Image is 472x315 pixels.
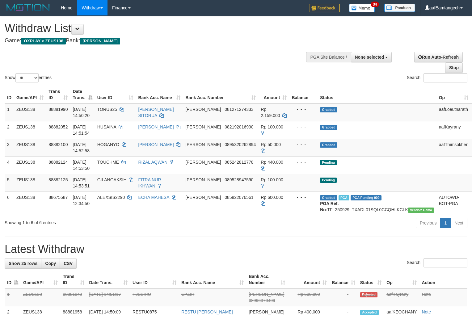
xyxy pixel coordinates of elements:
[306,52,351,62] div: PGA Site Balance /
[246,271,288,288] th: Bank Acc. Number: activate to sort column ascending
[351,52,392,62] button: None selected
[97,124,116,129] span: HUSAINA
[292,141,315,148] div: - - -
[424,258,467,267] input: Search:
[5,86,14,103] th: ID
[5,288,21,306] td: 1
[97,160,119,165] span: TOUCHME
[45,261,56,266] span: Copy
[5,38,309,44] h4: Game: Bank:
[261,160,283,165] span: Rp 440.000
[249,309,284,314] span: [PERSON_NAME]
[185,177,221,182] span: [PERSON_NAME]
[351,195,381,200] span: PGA Pending
[138,124,174,129] a: [PERSON_NAME]
[60,271,86,288] th: Trans ID: activate to sort column ascending
[422,309,431,314] a: Note
[422,292,431,297] a: Note
[320,125,337,130] span: Grabbed
[70,86,95,103] th: Date Trans.: activate to sort column descending
[320,195,337,200] span: Grabbed
[292,194,315,200] div: - - -
[138,107,174,118] a: [PERSON_NAME] SITORUA
[185,160,221,165] span: [PERSON_NAME]
[318,86,436,103] th: Status
[5,217,192,226] div: Showing 1 to 6 of 6 entries
[349,4,375,12] img: Button%20Memo.svg
[73,124,90,136] span: [DATE] 14:51:54
[320,160,337,165] span: Pending
[329,288,358,306] td: -
[130,271,179,288] th: User ID: activate to sort column ascending
[97,195,125,200] span: ALEXSIS2290
[41,258,60,269] a: Copy
[21,271,60,288] th: Game/API: activate to sort column ascending
[318,191,436,215] td: TF_250929_TXADL01SQL0CCQHLKCLK
[261,142,281,147] span: Rp 50.000
[309,4,340,12] img: Feedback.jpg
[258,86,289,103] th: Amount: activate to sort column ascending
[288,271,329,288] th: Amount: activate to sort column ascending
[73,177,90,188] span: [DATE] 14:53:51
[185,124,221,129] span: [PERSON_NAME]
[46,86,70,103] th: Trans ID: activate to sort column ascending
[185,107,221,112] span: [PERSON_NAME]
[445,62,463,73] a: Stop
[5,243,467,255] h1: Latest Withdraw
[73,195,90,206] span: [DATE] 12:34:50
[80,38,120,44] span: [PERSON_NAME]
[329,271,358,288] th: Balance: activate to sort column ascending
[73,160,90,171] span: [DATE] 14:53:50
[424,73,467,82] input: Search:
[261,177,283,182] span: Rp 100.000
[249,298,275,303] span: Copy 08996370409 to clipboard
[249,292,284,297] span: [PERSON_NAME]
[185,195,221,200] span: [PERSON_NAME]
[436,86,471,103] th: Op: activate to sort column ascending
[339,195,349,200] span: Marked by aafpengsreynich
[73,142,90,153] span: [DATE] 14:52:58
[292,106,315,112] div: - - -
[436,103,471,121] td: aafLoeutnarath
[320,107,337,112] span: Grabbed
[48,177,68,182] span: 88882125
[414,52,463,62] a: Run Auto-Refresh
[5,191,14,215] td: 6
[14,139,46,156] td: ZEUS138
[320,201,339,212] b: PGA Ref. No:
[450,218,467,228] a: Next
[384,4,415,12] img: panduan.png
[320,178,337,183] span: Pending
[384,271,419,288] th: Op: activate to sort column ascending
[407,73,467,82] label: Search:
[5,258,41,269] a: Show 25 rows
[48,160,68,165] span: 88882124
[292,159,315,165] div: - - -
[60,288,86,306] td: 88881849
[407,258,467,267] label: Search:
[419,271,467,288] th: Action
[292,124,315,130] div: - - -
[181,292,194,297] a: GALIH
[48,195,68,200] span: 88675587
[73,107,90,118] span: [DATE] 14:50:20
[87,288,130,306] td: [DATE] 14:51:17
[181,309,233,314] a: RESTU [PERSON_NAME]
[5,3,52,12] img: MOTION_logo.png
[225,107,253,112] span: Copy 081271274333 to clipboard
[225,124,253,129] span: Copy 082192016990 to clipboard
[358,271,384,288] th: Status: activate to sort column ascending
[225,177,253,182] span: Copy 089528947590 to clipboard
[5,22,309,35] h1: Withdraw List
[5,103,14,121] td: 1
[225,195,253,200] span: Copy 085822076561 to clipboard
[355,55,384,60] span: None selected
[5,156,14,174] td: 4
[416,218,440,228] a: Previous
[138,160,167,165] a: RIZAL AQWAN
[5,139,14,156] td: 3
[48,142,68,147] span: 88882100
[5,174,14,191] td: 5
[21,38,66,44] span: OXPLAY > ZEUS138
[292,177,315,183] div: - - -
